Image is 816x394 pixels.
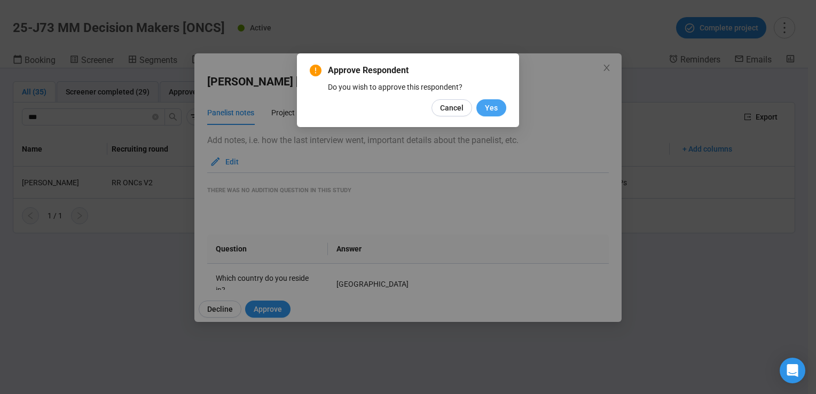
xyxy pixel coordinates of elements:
span: Cancel [440,102,464,114]
div: Do you wish to approve this respondent? [328,81,506,93]
span: Yes [485,102,498,114]
span: exclamation-circle [310,65,321,76]
button: Cancel [431,99,472,116]
div: Open Intercom Messenger [780,358,805,383]
button: Yes [476,99,506,116]
span: Approve Respondent [328,64,506,77]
